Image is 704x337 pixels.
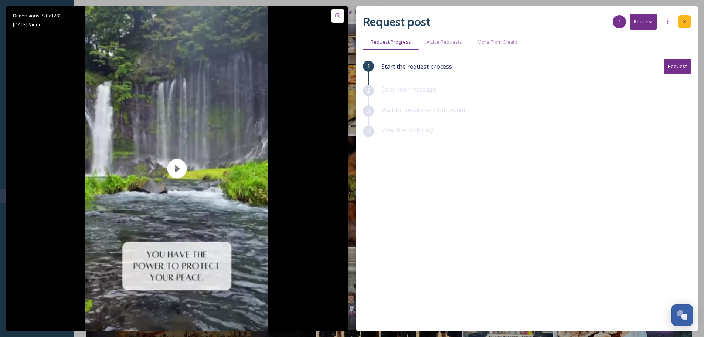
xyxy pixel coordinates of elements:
[381,62,452,71] span: Start the request process
[618,18,621,25] span: 1
[85,6,269,331] img: thumbnail
[13,21,42,28] span: [DATE] - Video
[13,12,61,19] span: Dimensions: 720 x 1280
[367,86,370,95] span: 2
[381,106,466,114] span: Wait for response from owner
[367,62,370,71] span: 1
[664,59,691,74] button: Request
[363,13,430,31] h2: Request post
[367,127,370,136] span: 4
[371,38,411,46] span: Request Progress
[381,126,433,134] span: View files in library
[671,304,693,326] button: Open Chat
[477,38,519,46] span: More From Creator
[630,14,657,29] button: Request
[426,38,462,46] span: Active Requests
[367,107,370,115] span: 3
[381,85,436,94] span: Copy your message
